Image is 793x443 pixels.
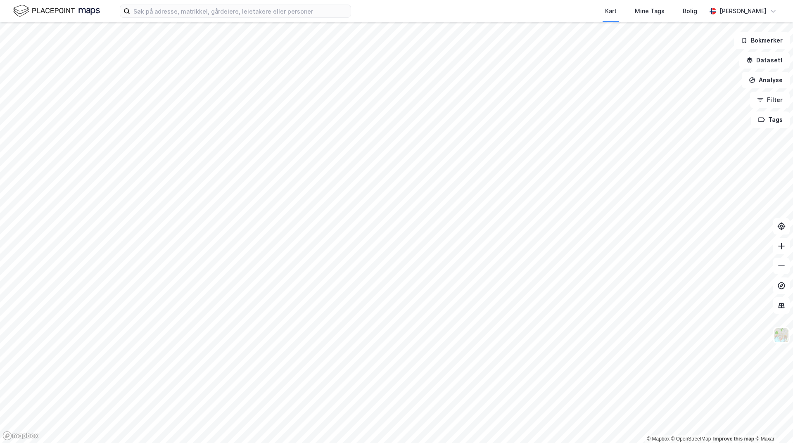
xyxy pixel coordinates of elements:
[683,6,697,16] div: Bolig
[713,436,754,442] a: Improve this map
[752,403,793,443] div: Kontrollprogram for chat
[774,327,789,343] img: Z
[739,52,790,69] button: Datasett
[751,111,790,128] button: Tags
[130,5,351,17] input: Søk på adresse, matrikkel, gårdeiere, leietakere eller personer
[750,92,790,108] button: Filter
[635,6,665,16] div: Mine Tags
[647,436,670,442] a: Mapbox
[734,32,790,49] button: Bokmerker
[671,436,711,442] a: OpenStreetMap
[2,431,39,441] a: Mapbox homepage
[752,403,793,443] iframe: Chat Widget
[605,6,617,16] div: Kart
[719,6,767,16] div: [PERSON_NAME]
[13,4,100,18] img: logo.f888ab2527a4732fd821a326f86c7f29.svg
[742,72,790,88] button: Analyse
